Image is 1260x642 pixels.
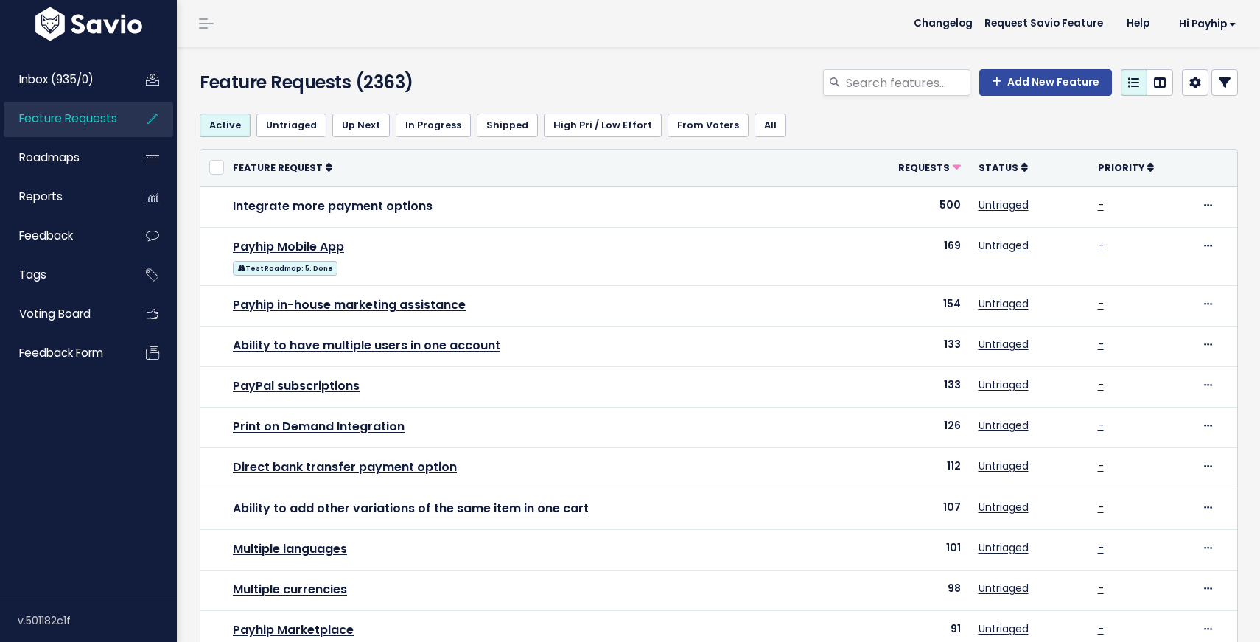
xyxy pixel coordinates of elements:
[4,141,122,175] a: Roadmaps
[1098,161,1144,174] span: Priority
[755,114,786,137] a: All
[256,114,326,137] a: Untriaged
[856,227,970,285] td: 169
[233,337,500,354] a: Ability to have multiple users in one account
[477,114,538,137] a: Shipped
[233,581,347,598] a: Multiple currencies
[856,186,970,227] td: 500
[4,336,122,370] a: Feedback form
[898,161,950,174] span: Requests
[1098,418,1104,433] a: -
[1161,13,1248,35] a: Hi Payhip
[200,114,251,137] a: Active
[914,18,973,29] span: Changelog
[19,111,117,126] span: Feature Requests
[233,258,337,276] a: Test Roadmap: 5. Done
[898,160,961,175] a: Requests
[1098,377,1104,392] a: -
[4,297,122,331] a: Voting Board
[233,621,354,638] a: Payhip Marketplace
[1115,13,1161,35] a: Help
[979,160,1028,175] a: Status
[19,150,80,165] span: Roadmaps
[233,261,337,276] span: Test Roadmap: 5. Done
[979,296,1029,311] a: Untriaged
[1098,458,1104,473] a: -
[544,114,662,137] a: High Pri / Low Effort
[856,489,970,529] td: 107
[856,367,970,408] td: 133
[856,285,970,326] td: 154
[1098,296,1104,311] a: -
[4,63,122,97] a: Inbox (935/0)
[332,114,390,137] a: Up Next
[856,408,970,448] td: 126
[1098,621,1104,636] a: -
[233,161,323,174] span: Feature Request
[396,114,471,137] a: In Progress
[233,198,433,214] a: Integrate more payment options
[19,189,63,204] span: Reports
[979,458,1029,473] a: Untriaged
[979,337,1029,352] a: Untriaged
[1098,337,1104,352] a: -
[1098,238,1104,253] a: -
[19,228,73,243] span: Feedback
[19,306,91,321] span: Voting Board
[856,326,970,366] td: 133
[233,296,466,313] a: Payhip in-house marketing assistance
[979,198,1029,212] a: Untriaged
[979,418,1029,433] a: Untriaged
[32,7,146,41] img: logo-white.9d6f32f41409.svg
[18,601,177,640] div: v.501182c1f
[233,540,347,557] a: Multiple languages
[979,540,1029,555] a: Untriaged
[233,160,332,175] a: Feature Request
[200,69,531,96] h4: Feature Requests (2363)
[19,267,46,282] span: Tags
[4,258,122,292] a: Tags
[1098,160,1154,175] a: Priority
[1098,581,1104,596] a: -
[233,238,344,255] a: Payhip Mobile App
[19,71,94,87] span: Inbox (935/0)
[979,69,1112,96] a: Add New Feature
[979,161,1018,174] span: Status
[979,581,1029,596] a: Untriaged
[233,377,360,394] a: PayPal subscriptions
[979,238,1029,253] a: Untriaged
[1098,540,1104,555] a: -
[4,180,122,214] a: Reports
[844,69,970,96] input: Search features...
[19,345,103,360] span: Feedback form
[979,500,1029,514] a: Untriaged
[856,571,970,611] td: 98
[1179,18,1236,29] span: Hi Payhip
[973,13,1115,35] a: Request Savio Feature
[668,114,749,137] a: From Voters
[200,114,1238,137] ul: Filter feature requests
[979,621,1029,636] a: Untriaged
[1098,198,1104,212] a: -
[4,102,122,136] a: Feature Requests
[979,377,1029,392] a: Untriaged
[233,500,589,517] a: Ability to add other variations of the same item in one cart
[856,529,970,570] td: 101
[1098,500,1104,514] a: -
[856,448,970,489] td: 112
[233,458,457,475] a: Direct bank transfer payment option
[4,219,122,253] a: Feedback
[233,418,405,435] a: Print on Demand Integration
